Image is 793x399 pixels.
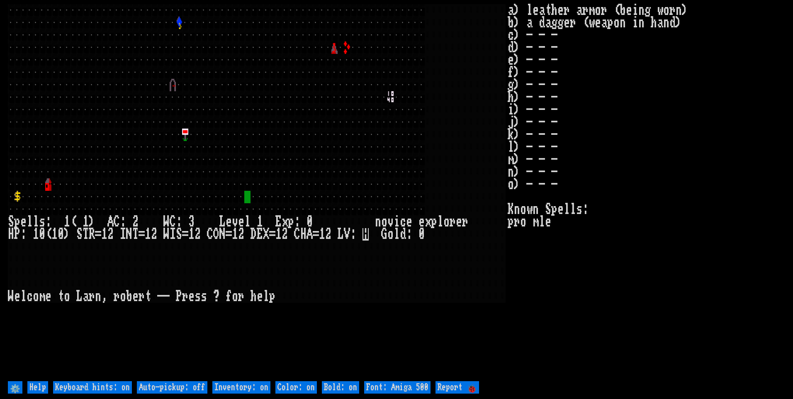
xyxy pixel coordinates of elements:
div: H [8,228,14,241]
div: f [226,290,232,303]
div: : [45,216,51,228]
div: P [14,228,20,241]
div: d [400,228,406,241]
div: S [8,216,14,228]
div: t [58,290,64,303]
div: e [188,290,195,303]
div: 2 [325,228,331,241]
div: o [443,216,450,228]
div: O [213,228,219,241]
div: 2 [238,228,244,241]
div: 0 [418,228,425,241]
div: : [120,216,126,228]
div: x [425,216,431,228]
div: e [418,216,425,228]
div: 1 [101,228,107,241]
div: e [456,216,462,228]
div: r [89,290,95,303]
div: H [300,228,306,241]
input: Inventory: on [212,381,270,394]
div: T [83,228,89,241]
div: ( [45,228,51,241]
input: Font: Amiga 500 [364,381,431,394]
div: t [145,290,151,303]
div: E [275,216,282,228]
div: e [238,216,244,228]
div: 1 [83,216,89,228]
div: l [437,216,443,228]
mark: H [362,228,369,241]
div: 1 [188,228,195,241]
div: N [126,228,132,241]
div: 0 [58,228,64,241]
div: N [219,228,226,241]
div: X [263,228,269,241]
div: 2 [107,228,114,241]
div: r [238,290,244,303]
div: v [232,216,238,228]
div: : [350,228,356,241]
div: 1 [64,216,70,228]
div: o [387,228,394,241]
div: L [219,216,226,228]
div: ( [70,216,76,228]
div: l [33,216,39,228]
input: Help [27,381,48,394]
div: e [406,216,412,228]
input: Color: on [275,381,317,394]
div: 0 [306,216,313,228]
div: h [251,290,257,303]
div: R [89,228,95,241]
input: ⚙️ [8,381,22,394]
div: G [381,228,387,241]
div: : [20,228,27,241]
div: n [95,290,101,303]
div: = [226,228,232,241]
div: m [39,290,45,303]
input: Bold: on [322,381,359,394]
div: : [294,216,300,228]
div: e [257,290,263,303]
div: s [195,290,201,303]
input: Report 🐞 [435,381,479,394]
div: v [387,216,394,228]
div: P [176,290,182,303]
div: = [269,228,275,241]
div: D [251,228,257,241]
div: 0 [39,228,45,241]
div: r [450,216,456,228]
div: C [207,228,213,241]
div: 2 [132,216,139,228]
input: Auto-pickup: off [137,381,207,394]
div: T [132,228,139,241]
stats: a) leather armor (being worn) b) a dagger (weapon in hand) c) - - - d) - - - e) - - - f) - - - g)... [508,4,785,379]
div: c [400,216,406,228]
div: s [201,290,207,303]
div: S [76,228,83,241]
div: = [95,228,101,241]
div: C [114,216,120,228]
div: S [176,228,182,241]
div: 2 [195,228,201,241]
div: L [76,290,83,303]
div: : [406,228,412,241]
div: p [269,290,275,303]
div: , [101,290,107,303]
div: C [170,216,176,228]
div: - [163,290,170,303]
div: r [462,216,468,228]
div: ) [64,228,70,241]
div: e [132,290,139,303]
div: x [282,216,288,228]
div: e [14,290,20,303]
div: l [20,290,27,303]
div: 1 [257,216,263,228]
div: 3 [188,216,195,228]
div: W [163,216,170,228]
div: 1 [232,228,238,241]
div: e [45,290,51,303]
div: = [139,228,145,241]
div: C [294,228,300,241]
div: o [232,290,238,303]
div: n [375,216,381,228]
